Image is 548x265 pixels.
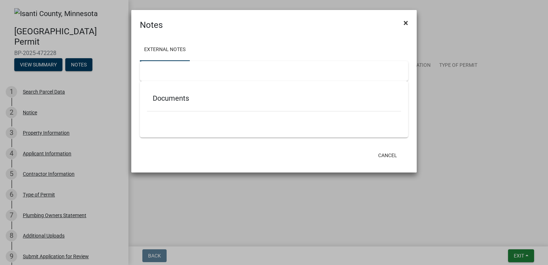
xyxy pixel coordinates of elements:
button: Close [398,13,414,33]
span: × [404,18,408,28]
h5: Documents [153,94,395,102]
a: External Notes [140,39,190,61]
h4: Notes [140,19,163,31]
button: Cancel [372,149,403,162]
